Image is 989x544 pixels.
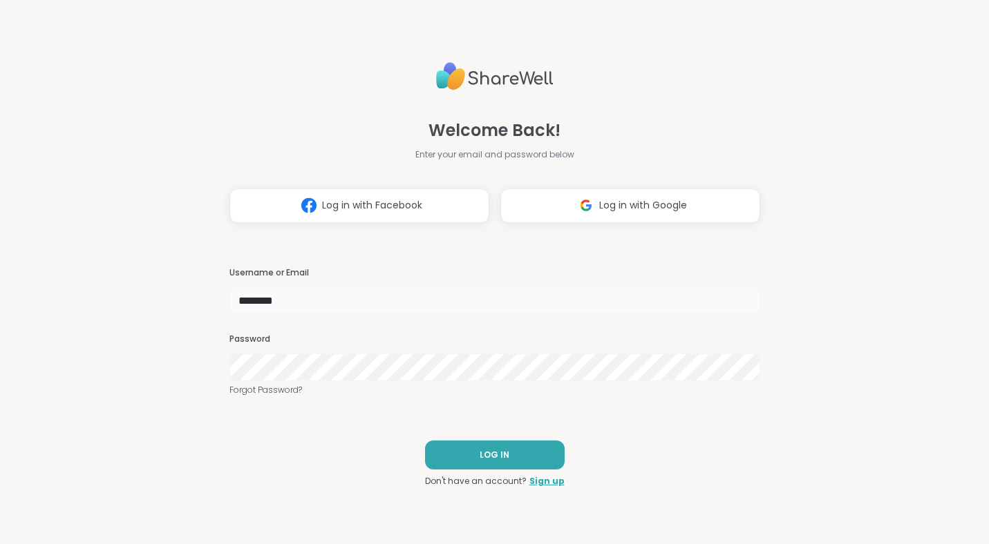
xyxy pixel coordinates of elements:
[229,333,760,345] h3: Password
[428,118,561,143] span: Welcome Back!
[296,193,322,218] img: ShareWell Logomark
[229,384,760,396] a: Forgot Password?
[322,198,422,213] span: Log in with Facebook
[425,475,527,487] span: Don't have an account?
[480,449,509,461] span: LOG IN
[425,440,565,469] button: LOG IN
[415,148,574,161] span: Enter your email and password below
[436,57,554,96] img: ShareWell Logo
[229,188,489,223] button: Log in with Facebook
[599,198,687,213] span: Log in with Google
[529,475,565,487] a: Sign up
[500,188,760,223] button: Log in with Google
[229,267,760,279] h3: Username or Email
[573,193,599,218] img: ShareWell Logomark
